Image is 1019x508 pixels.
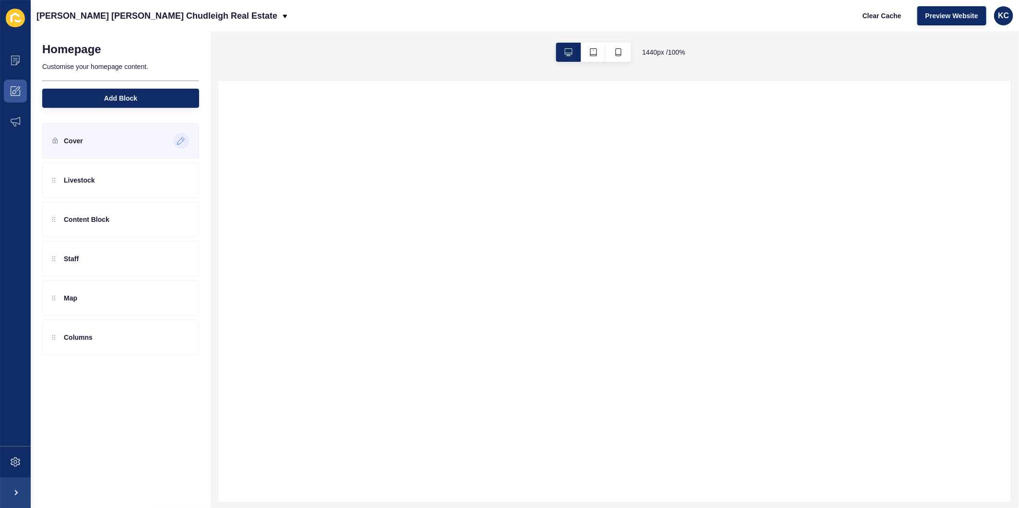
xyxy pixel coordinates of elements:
h1: Homepage [42,43,101,56]
button: Clear Cache [854,6,910,25]
p: Staff [64,254,79,264]
p: Map [64,293,77,303]
button: Add Block [42,89,199,108]
p: Content Block [64,215,109,224]
p: Livestock [64,175,95,185]
p: Cover [64,136,83,146]
span: Add Block [104,93,137,103]
p: [PERSON_NAME] [PERSON_NAME] Chudleigh Real Estate [36,4,277,28]
span: Preview Website [925,11,978,21]
p: Customise your homepage content. [42,56,199,77]
span: KC [998,11,1009,21]
p: Columns [64,333,93,342]
button: Preview Website [917,6,986,25]
span: Clear Cache [863,11,901,21]
span: 1440 px / 100 % [642,47,686,57]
